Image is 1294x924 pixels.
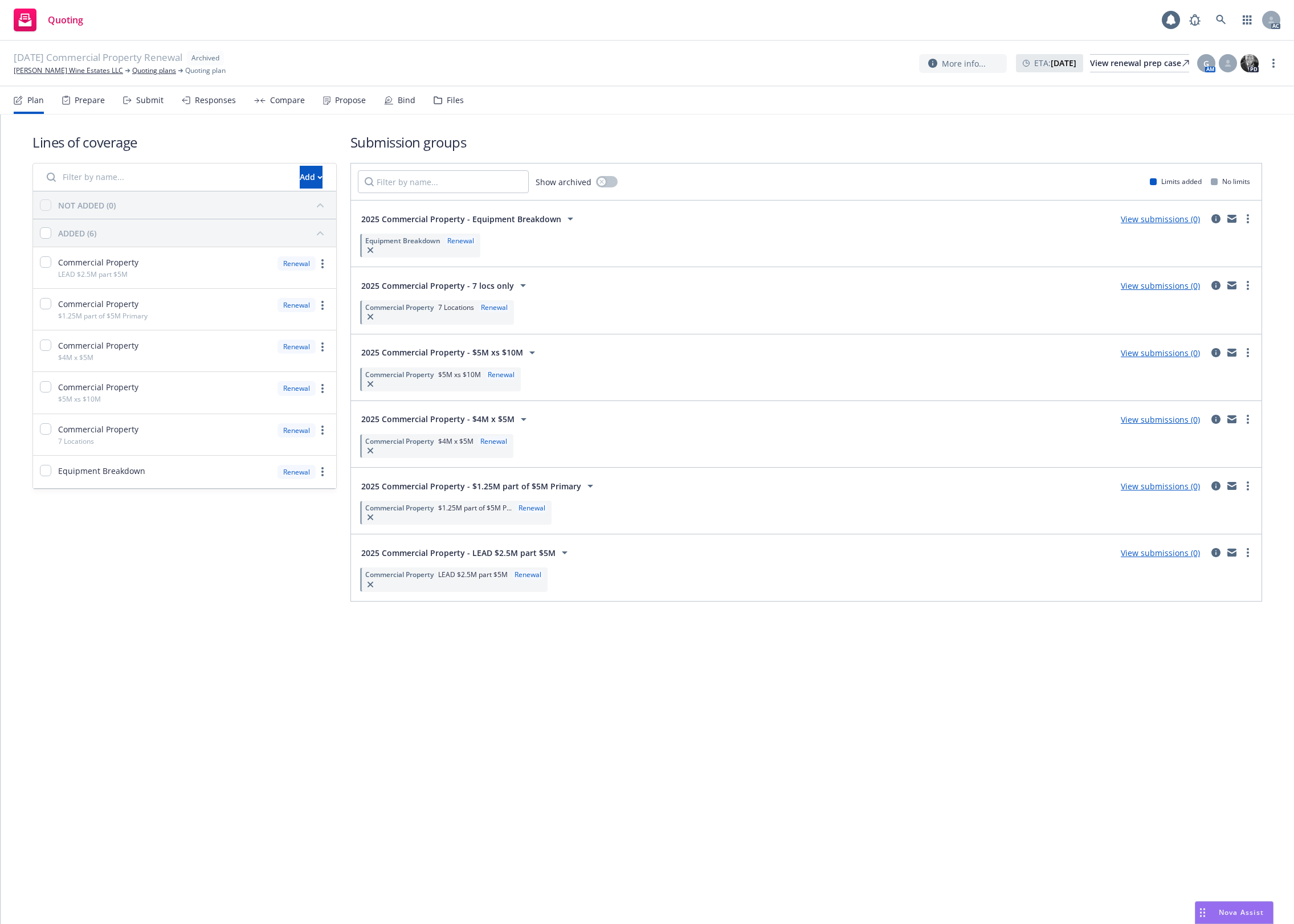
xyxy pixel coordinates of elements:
a: more [316,382,329,395]
span: Equipment Breakdown [58,465,145,477]
div: Renewal [277,256,316,271]
span: 2025 Commercial Property - 7 locs only [361,280,514,292]
span: Equipment Breakdown [365,236,440,246]
span: Quoting [48,15,83,24]
span: $5M xs $10M [438,370,481,379]
a: View submissions (0) [1121,280,1200,291]
a: more [316,340,329,354]
div: Renewal [479,302,510,312]
a: mail [1225,479,1239,493]
a: more [1241,346,1255,359]
a: more [1267,56,1280,70]
div: Renewal [512,570,544,579]
a: circleInformation [1209,479,1223,493]
button: 2025 Commercial Property - Equipment Breakdown [358,207,581,230]
a: circleInformation [1209,412,1223,426]
span: Commercial Property [58,298,138,310]
div: Propose [335,96,366,105]
div: Bind [398,96,415,105]
button: ADDED (6) [58,224,329,242]
span: Commercial Property [365,302,434,312]
span: ETA : [1034,57,1076,69]
img: photo [1240,54,1259,72]
span: $5M xs $10M [58,394,101,404]
a: more [1241,546,1255,559]
button: 2025 Commercial Property - LEAD $2.5M part $5M [358,541,575,564]
a: Quoting plans [132,66,176,76]
a: more [1241,412,1255,426]
a: mail [1225,346,1239,359]
span: Nova Assist [1219,907,1264,917]
span: Commercial Property [365,436,434,446]
div: NOT ADDED (0) [58,199,116,211]
div: Plan [27,96,44,105]
span: LEAD $2.5M part $5M [438,570,508,579]
h1: Submission groups [350,133,1263,152]
span: LEAD $2.5M part $5M [58,269,128,279]
div: Renewal [277,298,316,312]
div: No limits [1211,177,1250,186]
span: $4M x $5M [438,436,473,446]
div: Renewal [277,465,316,479]
div: Renewal [445,236,476,246]
div: Files [447,96,464,105]
div: Renewal [277,381,316,395]
a: View renewal prep case [1090,54,1189,72]
button: NOT ADDED (0) [58,196,329,214]
div: Renewal [478,436,509,446]
button: More info... [919,54,1007,73]
button: 2025 Commercial Property - 7 locs only [358,274,533,297]
a: View submissions (0) [1121,414,1200,425]
span: 2025 Commercial Property - $4M x $5M [361,413,515,425]
strong: [DATE] [1051,58,1076,68]
a: more [316,465,329,479]
span: Commercial Property [58,256,138,268]
a: View submissions (0) [1121,214,1200,224]
a: circleInformation [1209,212,1223,226]
a: more [1241,279,1255,292]
a: Quoting [9,4,88,36]
button: 2025 Commercial Property - $1.25M part of $5M Primary [358,475,601,497]
a: more [316,299,329,312]
span: Commercial Property [365,570,434,579]
div: Limits added [1150,177,1202,186]
a: mail [1225,212,1239,226]
input: Filter by name... [358,170,529,193]
a: Report a Bug [1183,9,1206,31]
div: Submit [136,96,164,105]
span: 2025 Commercial Property - $1.25M part of $5M Primary [361,480,581,492]
span: $1.25M part of $5M P... [438,503,512,513]
div: View renewal prep case [1090,55,1189,72]
span: Archived [191,53,219,63]
span: $1.25M part of $5M Primary [58,311,148,321]
span: 2025 Commercial Property - $5M xs $10M [361,346,523,358]
span: Commercial Property [58,423,138,435]
span: Commercial Property [365,370,434,379]
div: Compare [270,96,305,105]
a: circleInformation [1209,279,1223,292]
a: mail [1225,412,1239,426]
a: more [1241,212,1255,226]
button: 2025 Commercial Property - $5M xs $10M [358,341,542,364]
div: ADDED (6) [58,227,96,239]
h1: Lines of coverage [32,133,337,152]
a: mail [1225,279,1239,292]
div: Renewal [485,370,517,379]
span: G [1203,58,1209,69]
span: 7 Locations [438,302,474,312]
a: mail [1225,546,1239,559]
span: Show archived [536,176,591,188]
span: More info... [942,58,986,69]
div: Renewal [277,423,316,438]
span: Commercial Property [58,340,138,351]
a: View submissions (0) [1121,481,1200,492]
a: circleInformation [1209,546,1223,559]
div: Add [300,166,323,188]
button: 2025 Commercial Property - $4M x $5M [358,408,534,431]
a: Search [1210,9,1232,31]
a: more [1241,479,1255,493]
div: Renewal [516,503,548,513]
span: 2025 Commercial Property - LEAD $2.5M part $5M [361,547,556,559]
span: 2025 Commercial Property - Equipment Breakdown [361,213,561,225]
button: Add [300,166,323,189]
